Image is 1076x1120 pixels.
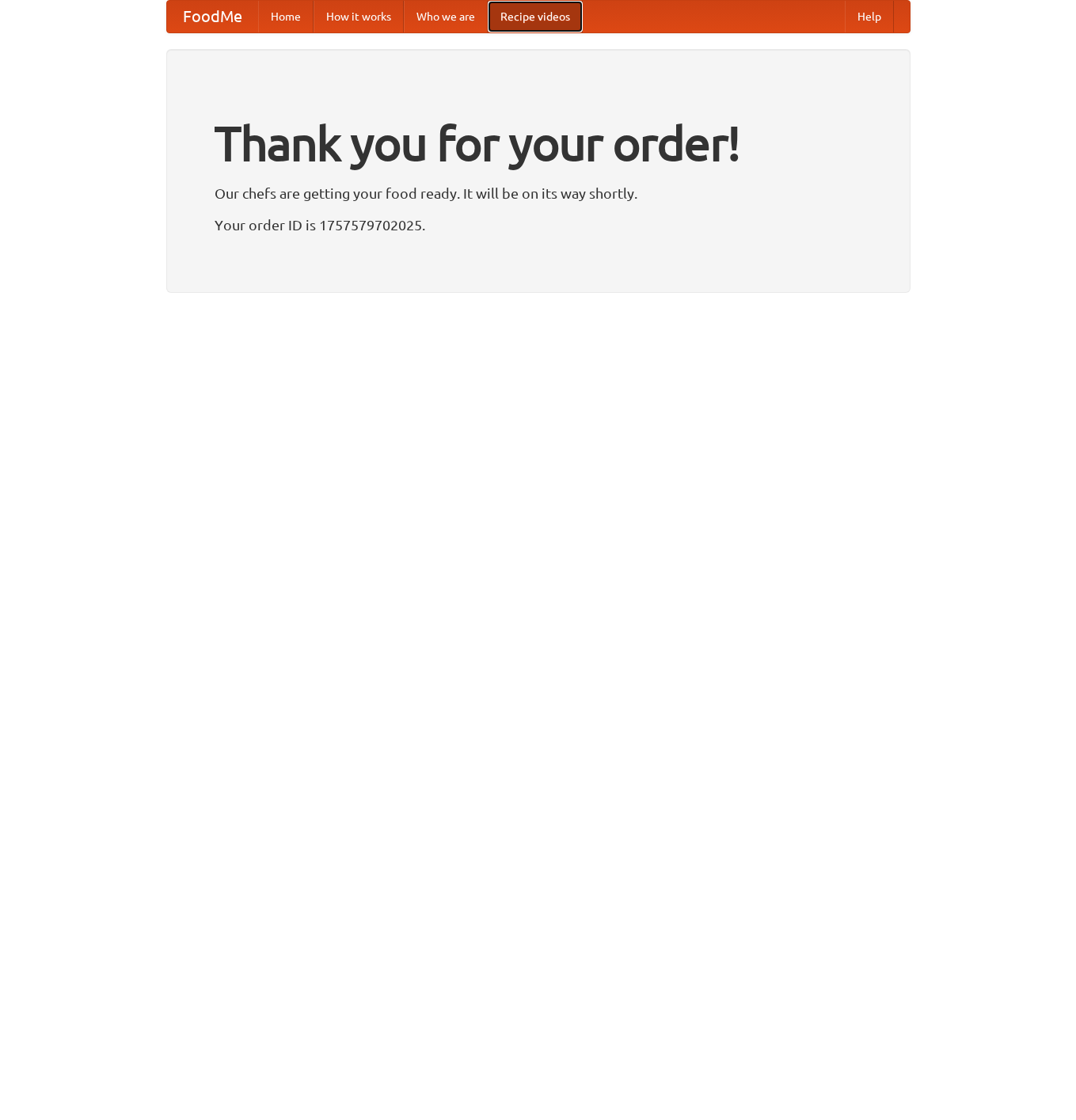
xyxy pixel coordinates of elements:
[215,213,862,237] p: Your order ID is 1757579702025.
[215,181,862,205] p: Our chefs are getting your food ready. It will be on its way shortly.
[314,1,404,32] a: How it works
[258,1,314,32] a: Home
[845,1,894,32] a: Help
[488,1,583,32] a: Recipe videos
[215,105,862,181] h1: Thank you for your order!
[404,1,488,32] a: Who we are
[167,1,258,32] a: FoodMe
